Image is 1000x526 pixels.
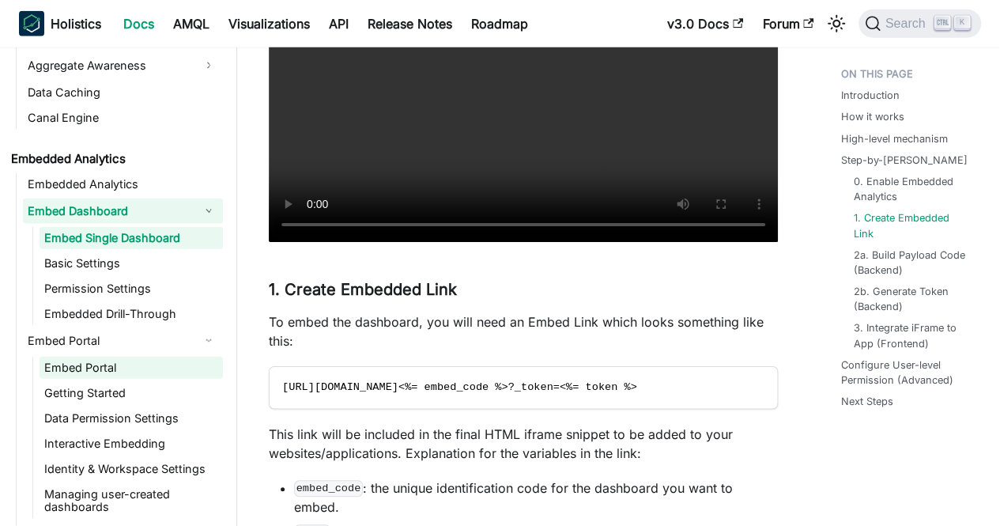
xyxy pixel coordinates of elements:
a: API [319,11,358,36]
button: Collapse sidebar category 'Embed Portal' [194,328,223,354]
a: AMQL [164,11,219,36]
h3: 1. Create Embedded Link [269,280,778,300]
a: Embedded Analytics [6,148,223,170]
a: Docs [114,11,164,36]
a: 2a. Build Payload Code (Backend) [854,248,968,278]
a: Configure User-level Permission (Advanced) [841,358,975,388]
p: This link will be included in the final HTML iframe snippet to be added to your websites/applicat... [269,425,778,463]
a: Getting Started [40,382,223,404]
button: Search (Ctrl+K) [858,9,981,38]
a: Data Caching [23,81,223,104]
span: [URL][DOMAIN_NAME]<%= embed_code %>?_token=<%= token %> [282,381,637,393]
a: Embedded Drill-Through [40,303,223,325]
code: embed_code [294,480,363,496]
button: Switch between dark and light mode (currently light mode) [824,11,849,36]
a: Embed Portal [40,357,223,379]
a: Introduction [841,88,900,103]
a: HolisticsHolistics [19,11,101,36]
a: 2b. Generate Token (Backend) [854,284,968,314]
a: Embedded Analytics [23,173,223,195]
a: Roadmap [462,11,538,36]
a: Canal Engine [23,107,223,129]
a: High-level mechanism [841,131,948,146]
a: 3. Integrate iFrame to App (Frontend) [854,320,968,350]
button: Expand sidebar category 'Aggregate Awareness' [194,53,223,78]
a: Embed Portal [23,328,194,354]
kbd: K [954,16,970,30]
a: Release Notes [358,11,462,36]
a: Forum [753,11,823,36]
button: Collapse sidebar category 'Embed Dashboard' [194,199,223,224]
a: How it works [841,109,904,124]
a: Embed Dashboard [23,199,194,224]
a: Managing user-created dashboards [40,483,223,518]
a: Basic Settings [40,252,223,274]
a: Interactive Embedding [40,433,223,455]
a: Identity & Workspace Settings [40,458,223,480]
a: Step-by-[PERSON_NAME] [841,153,968,168]
b: Holistics [51,14,101,33]
a: Embed Single Dashboard [40,227,223,249]
a: Visualizations [219,11,319,36]
li: : the unique identification code for the dashboard you want to embed. [294,479,778,517]
span: Search [881,17,935,31]
p: To embed the dashboard, you will need an Embed Link which looks something like this: [269,312,778,350]
img: Holistics [19,11,44,36]
a: Next Steps [841,394,893,409]
a: 0. Enable Embedded Analytics [854,174,968,204]
a: Permission Settings [40,278,223,300]
a: Aggregate Awareness [23,53,194,78]
a: v3.0 Docs [658,11,753,36]
a: 1. Create Embedded Link [854,210,968,240]
a: Data Permission Settings [40,407,223,430]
